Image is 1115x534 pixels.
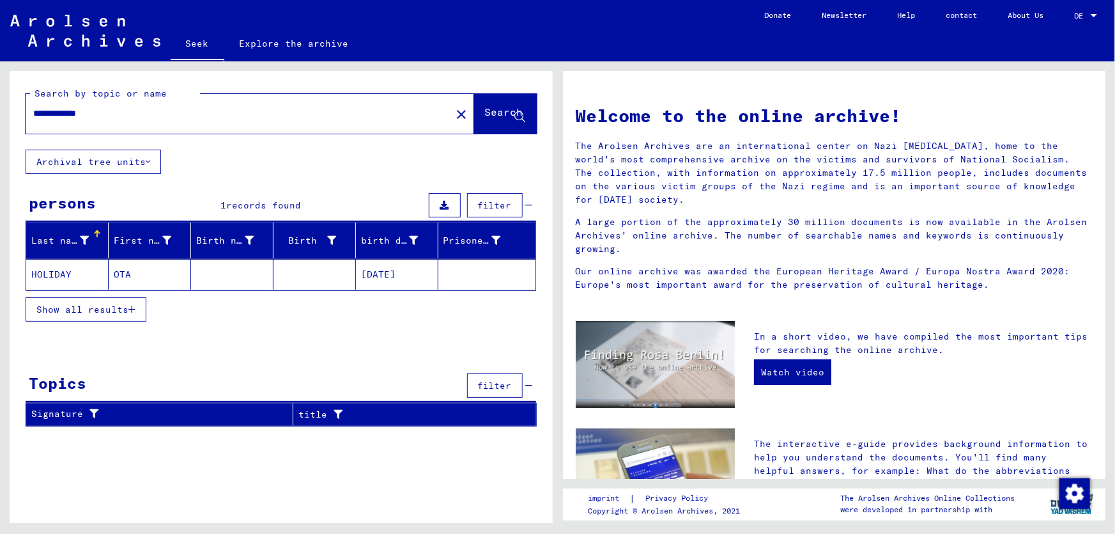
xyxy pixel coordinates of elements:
[114,230,190,251] div: First name
[361,269,396,280] font: [DATE]
[822,10,866,20] font: Newsletter
[449,101,474,127] button: Clear
[114,269,131,280] font: OTA
[36,156,146,168] font: Archival tree units
[764,10,791,20] font: Donate
[1059,478,1090,509] img: Change consent
[474,94,537,134] button: Search
[840,505,992,514] font: were developed in partnership with
[224,28,364,59] a: Explore the archive
[31,235,83,246] font: Last name
[576,265,1070,290] font: Our online archive was awarded the European Heritage Award / Europa Nostra Award 2020: Europe's m...
[576,216,1088,255] font: A large portion of the approximately 30 million documents is now available in the Arolsen Archive...
[36,304,128,315] font: Show all results
[29,373,86,393] font: Topics
[576,104,902,127] font: Welcome to the online archive!
[438,223,535,258] mat-header-cell: Prisoner #
[29,193,96,212] font: persons
[576,321,735,408] img: video.jpg
[298,404,520,425] div: title
[840,493,1015,503] font: The Arolsen Archives Online Collections
[588,492,629,505] a: imprint
[443,235,501,246] font: Prisoner #
[645,493,708,503] font: Privacy Policy
[191,223,273,258] mat-header-cell: Birth name
[361,235,419,246] font: birth date
[361,230,438,251] div: birth date
[635,492,723,505] a: Privacy Policy
[588,493,619,503] font: imprint
[1048,488,1096,520] img: yv_logo.png
[298,409,327,420] font: title
[629,492,635,504] font: |
[26,297,146,322] button: Show all results
[588,506,740,515] font: Copyright © Arolsen Archives, 2021
[279,230,355,251] div: Birth
[26,223,109,258] mat-header-cell: Last name
[186,38,209,49] font: Seek
[467,373,523,398] button: filter
[761,366,824,378] font: Watch video
[356,223,438,258] mat-header-cell: birth date
[109,223,191,258] mat-header-cell: First name
[754,331,1088,356] font: In a short video, we have compiled the most important tips for searching the online archive.
[35,88,167,99] font: Search by topic or name
[31,269,72,280] font: HOLIDAY
[273,223,356,258] mat-header-cell: Birth
[220,200,226,211] font: 1
[478,200,512,211] font: filter
[754,438,1088,503] font: The interactive e-guide provides background information to help you understand the documents. You...
[31,408,83,420] font: Signature
[1074,11,1083,20] font: DE
[485,106,523,118] font: Search
[478,380,512,391] font: filter
[454,107,469,122] mat-icon: close
[240,38,349,49] font: Explore the archive
[10,15,160,47] img: Arolsen_neg.svg
[467,193,523,217] button: filter
[196,230,273,251] div: Birth name
[31,230,108,251] div: Last name
[196,235,254,246] font: Birth name
[26,150,161,174] button: Archival tree units
[897,10,915,20] font: Help
[288,235,317,246] font: Birth
[946,10,977,20] font: contact
[443,230,520,251] div: Prisoner #
[31,404,293,425] div: Signature
[171,28,224,61] a: Seek
[114,235,171,246] font: First name
[754,359,831,385] a: Watch video
[226,200,301,211] font: records found
[576,140,1088,205] font: The Arolsen Archives are an international center on Nazi [MEDICAL_DATA], home to the world's most...
[1008,10,1043,20] font: About Us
